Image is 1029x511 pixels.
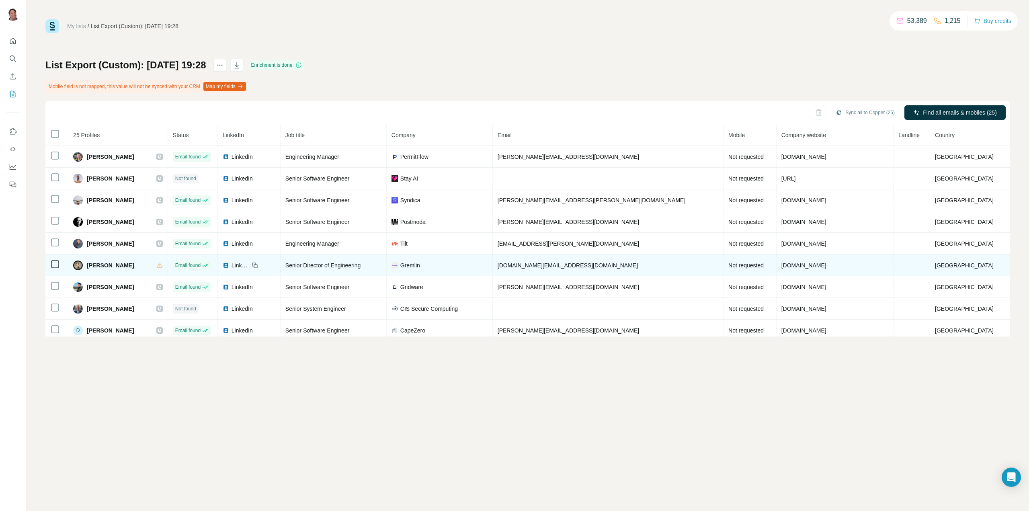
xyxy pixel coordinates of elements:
[73,326,83,335] div: D
[400,153,428,161] span: PermitFlow
[285,262,361,269] span: Senior Director of Engineering
[232,326,253,335] span: LinkedIn
[400,218,426,226] span: Postmoda
[6,69,19,84] button: Enrich CSV
[87,261,134,269] span: [PERSON_NAME]
[781,284,826,290] span: [DOMAIN_NAME]
[175,305,196,312] span: Not found
[73,239,83,248] img: Avatar
[73,217,83,227] img: Avatar
[400,283,423,291] span: Gridware
[728,327,764,334] span: Not requested
[392,284,398,290] img: company-logo
[498,132,512,138] span: Email
[175,175,196,182] span: Not found
[728,219,764,225] span: Not requested
[898,132,920,138] span: Landline
[400,261,420,269] span: Gremlin
[945,16,961,26] p: 1,215
[173,132,189,138] span: Status
[392,197,398,203] img: company-logo
[175,197,201,204] span: Email found
[73,261,83,270] img: Avatar
[392,132,416,138] span: Company
[223,306,229,312] img: LinkedIn logo
[223,197,229,203] img: LinkedIn logo
[728,175,764,182] span: Not requested
[498,327,639,334] span: [PERSON_NAME][EMAIL_ADDRESS][DOMAIN_NAME]
[935,219,994,225] span: [GEOGRAPHIC_DATA]
[73,132,100,138] span: 25 Profiles
[6,124,19,139] button: Use Surfe on LinkedIn
[88,22,89,30] li: /
[6,160,19,174] button: Dashboard
[223,175,229,182] img: LinkedIn logo
[285,219,350,225] span: Senior Software Engineer
[498,219,639,225] span: [PERSON_NAME][EMAIL_ADDRESS][DOMAIN_NAME]
[223,154,229,160] img: LinkedIn logo
[249,60,305,70] div: Enrichment is done
[223,240,229,247] img: LinkedIn logo
[175,153,201,160] span: Email found
[175,218,201,226] span: Email found
[781,306,826,312] span: [DOMAIN_NAME]
[392,219,398,225] img: company-logo
[232,261,249,269] span: LinkedIn
[935,132,955,138] span: Country
[73,195,83,205] img: Avatar
[285,284,350,290] span: Senior Software Engineer
[728,306,764,312] span: Not requested
[6,51,19,66] button: Search
[1002,468,1021,487] div: Open Intercom Messenger
[728,132,745,138] span: Mobile
[87,240,134,248] span: [PERSON_NAME]
[392,262,398,269] img: company-logo
[6,142,19,156] button: Use Surfe API
[923,109,997,117] span: Find all emails & mobiles (25)
[400,174,418,183] span: Stay AI
[223,327,229,334] img: LinkedIn logo
[87,196,134,204] span: [PERSON_NAME]
[781,327,826,334] span: [DOMAIN_NAME]
[232,218,253,226] span: LinkedIn
[392,306,398,312] img: company-logo
[87,305,134,313] span: [PERSON_NAME]
[285,327,350,334] span: Senior Software Engineer
[781,262,826,269] span: [DOMAIN_NAME]
[203,82,246,91] button: Map my fields
[781,175,796,182] span: [URL]
[935,306,994,312] span: [GEOGRAPHIC_DATA]
[935,175,994,182] span: [GEOGRAPHIC_DATA]
[907,16,927,26] p: 53,389
[175,240,201,247] span: Email found
[232,305,253,313] span: LinkedIn
[223,284,229,290] img: LinkedIn logo
[935,327,994,334] span: [GEOGRAPHIC_DATA]
[223,262,229,269] img: LinkedIn logo
[781,240,826,247] span: [DOMAIN_NAME]
[175,262,201,269] span: Email found
[45,59,206,72] h1: List Export (Custom): [DATE] 19:28
[73,174,83,183] img: Avatar
[400,326,425,335] span: CapeZero
[91,22,178,30] div: List Export (Custom): [DATE] 19:28
[232,283,253,291] span: LinkedIn
[392,175,398,182] img: company-logo
[285,132,305,138] span: Job title
[285,154,339,160] span: Engineering Manager
[87,326,134,335] span: [PERSON_NAME]
[728,197,764,203] span: Not requested
[498,240,639,247] span: [EMAIL_ADDRESS][PERSON_NAME][DOMAIN_NAME]
[392,240,398,247] img: company-logo
[87,174,134,183] span: [PERSON_NAME]
[223,219,229,225] img: LinkedIn logo
[935,197,994,203] span: [GEOGRAPHIC_DATA]
[498,262,638,269] span: [DOMAIN_NAME][EMAIL_ADDRESS][DOMAIN_NAME]
[87,283,134,291] span: [PERSON_NAME]
[728,284,764,290] span: Not requested
[781,154,826,160] span: [DOMAIN_NAME]
[781,219,826,225] span: [DOMAIN_NAME]
[175,327,201,334] span: Email found
[285,197,350,203] span: Senior Software Engineer
[728,154,764,160] span: Not requested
